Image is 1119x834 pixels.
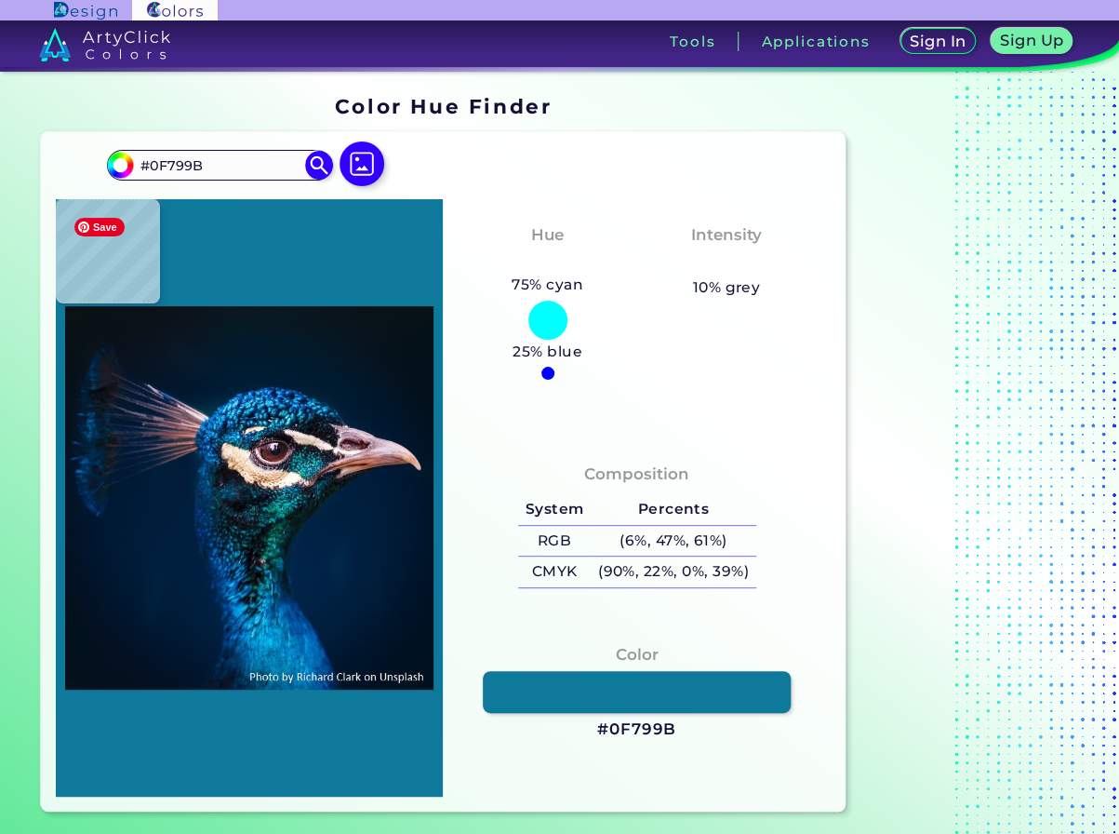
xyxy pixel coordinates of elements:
[531,222,564,249] h4: Hue
[670,34,715,48] h3: Tools
[692,276,760,300] h5: 10% grey
[504,273,590,297] h5: 75% cyan
[991,28,1072,54] a: Sign Up
[597,719,676,741] h3: #0F799B
[900,28,977,54] a: Sign In
[591,526,755,557] h5: (6%, 47%, 61%)
[518,494,591,525] h5: System
[853,88,1086,820] iframe: Advertisement
[584,461,689,488] h4: Composition
[305,151,333,179] img: icon search
[910,34,966,48] h5: Sign In
[133,153,306,178] input: type color..
[340,141,384,186] img: icon picture
[591,494,755,525] h5: Percents
[39,28,170,61] img: logo_artyclick_colors_white.svg
[335,92,552,120] h1: Color Hue Finder
[65,208,433,788] img: img_pavlin.jpg
[487,250,608,273] h3: Bluish Cyan
[518,526,591,557] h5: RGB
[616,641,659,668] h4: Color
[518,557,591,587] h5: CMYK
[691,222,762,249] h4: Intensity
[761,34,870,48] h3: Applications
[591,557,755,587] h5: (90%, 22%, 0%, 39%)
[505,340,589,364] h5: 25% blue
[1000,33,1063,47] h5: Sign Up
[54,2,116,20] img: ArtyClick Design logo
[677,250,776,273] h3: Moderate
